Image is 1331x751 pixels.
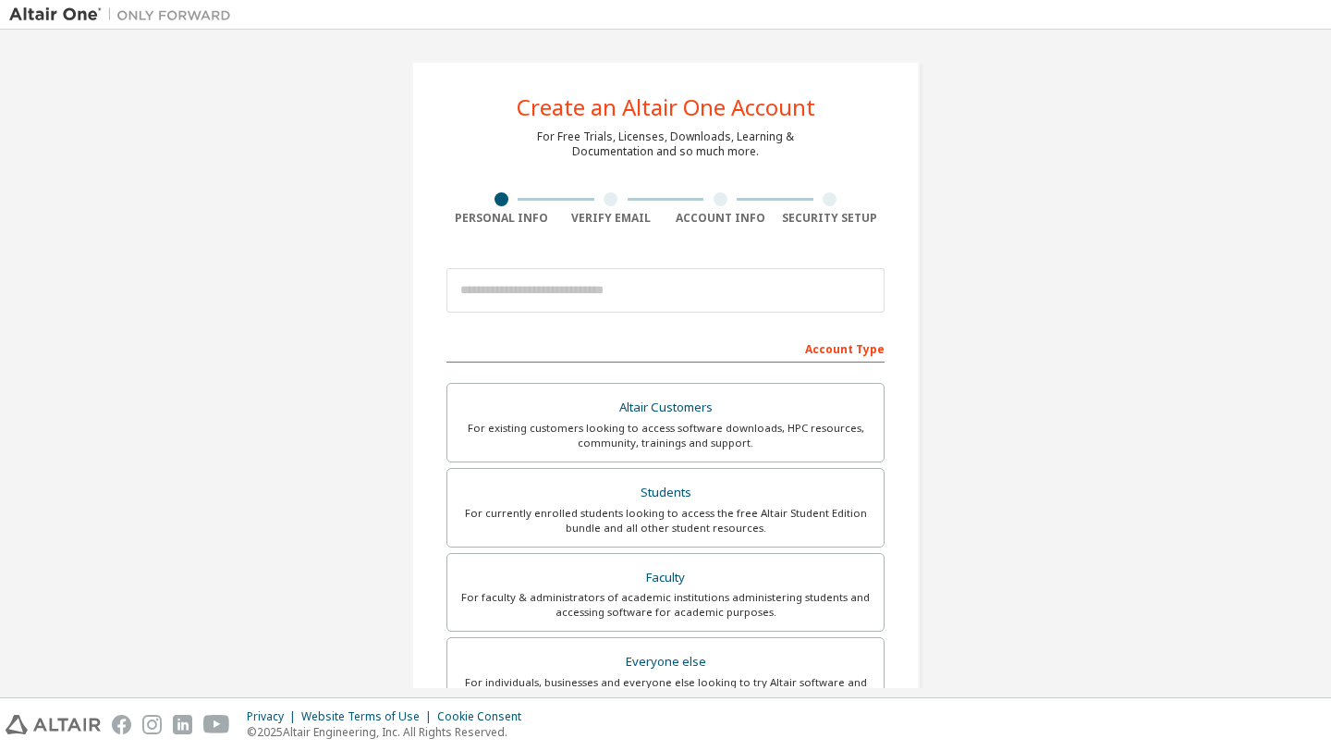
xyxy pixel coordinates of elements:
[458,421,873,450] div: For existing customers looking to access software downloads, HPC resources, community, trainings ...
[775,211,885,226] div: Security Setup
[458,675,873,705] div: For individuals, businesses and everyone else looking to try Altair software and explore our prod...
[458,506,873,536] div: For currently enrolled students looking to access the free Altair Student Edition bundle and all ...
[247,724,532,740] p: © 2025 Altair Engineering, Inc. All Rights Reserved.
[458,480,873,506] div: Students
[301,709,437,724] div: Website Terms of Use
[6,715,101,734] img: altair_logo.svg
[446,333,885,363] div: Account Type
[537,129,794,159] div: For Free Trials, Licenses, Downloads, Learning & Documentation and so much more.
[458,649,873,675] div: Everyone else
[458,565,873,591] div: Faculty
[112,715,131,734] img: facebook.svg
[9,6,240,24] img: Altair One
[458,395,873,421] div: Altair Customers
[437,709,532,724] div: Cookie Consent
[247,709,301,724] div: Privacy
[173,715,192,734] img: linkedin.svg
[517,96,815,118] div: Create an Altair One Account
[446,211,556,226] div: Personal Info
[458,590,873,620] div: For faculty & administrators of academic institutions administering students and accessing softwa...
[556,211,666,226] div: Verify Email
[203,715,230,734] img: youtube.svg
[665,211,775,226] div: Account Info
[142,715,162,734] img: instagram.svg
